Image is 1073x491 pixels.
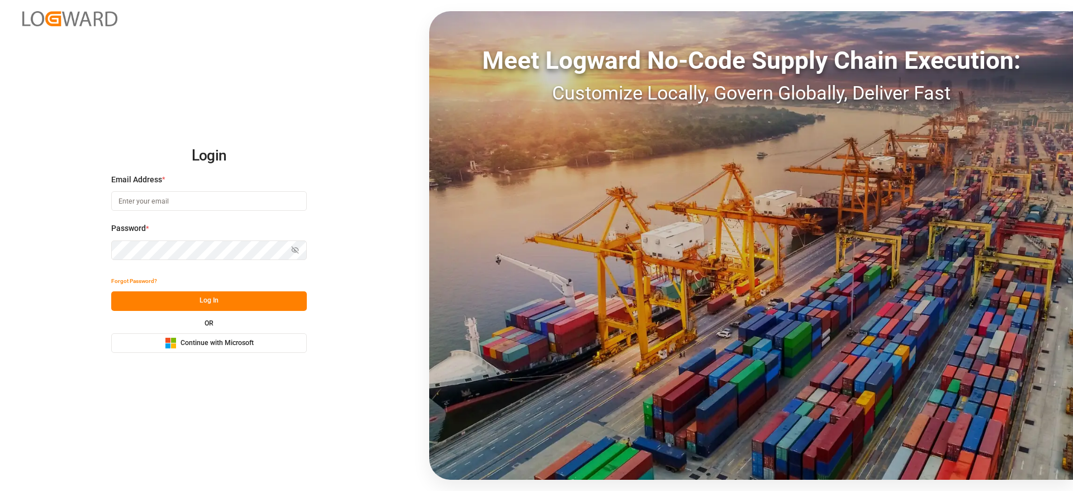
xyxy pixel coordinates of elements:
[181,338,254,348] span: Continue with Microsoft
[429,42,1073,79] div: Meet Logward No-Code Supply Chain Execution:
[22,11,117,26] img: Logward_new_orange.png
[429,79,1073,107] div: Customize Locally, Govern Globally, Deliver Fast
[111,223,146,234] span: Password
[111,291,307,311] button: Log In
[111,272,157,291] button: Forgot Password?
[111,174,162,186] span: Email Address
[205,320,213,327] small: OR
[111,138,307,174] h2: Login
[111,191,307,211] input: Enter your email
[111,333,307,353] button: Continue with Microsoft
